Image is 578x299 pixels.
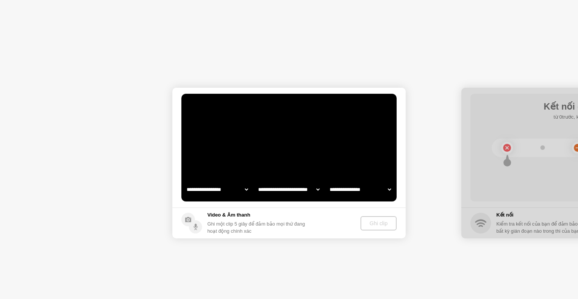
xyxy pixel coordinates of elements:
select: Available cameras [185,182,249,197]
select: Available speakers [257,182,321,197]
select: Available microphones [328,182,392,197]
button: Ghi clip [360,216,397,230]
h5: Video & Âm thanh [207,211,308,219]
div: Ghi clip [364,220,394,226]
div: Ghi một clip 5 giây để đảm bảo mọi thứ đang hoạt động chính xác [207,220,308,235]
